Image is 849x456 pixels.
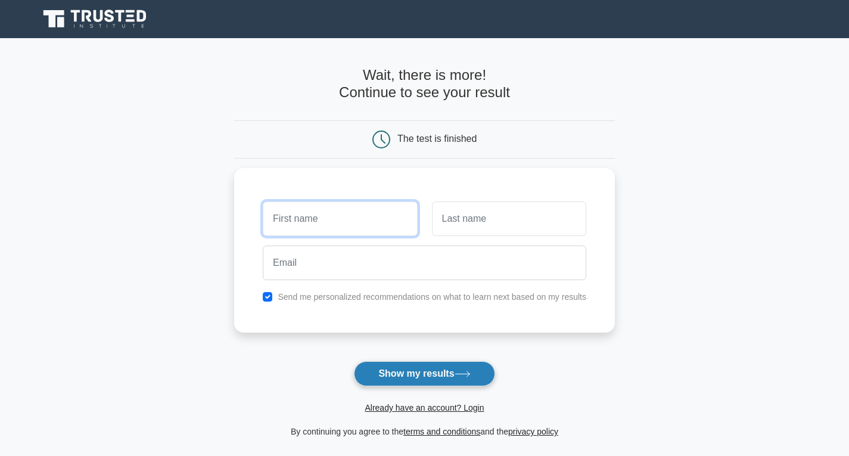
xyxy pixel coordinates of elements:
a: terms and conditions [403,427,480,436]
div: By continuing you agree to the and the [227,424,622,439]
a: Already have an account? Login [365,403,484,412]
input: Last name [432,201,586,236]
input: Email [263,246,586,280]
h4: Wait, there is more! Continue to see your result [234,67,615,101]
a: privacy policy [508,427,558,436]
div: The test is finished [397,134,477,144]
button: Show my results [354,361,495,386]
label: Send me personalized recommendations on what to learn next based on my results [278,292,586,302]
input: First name [263,201,417,236]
